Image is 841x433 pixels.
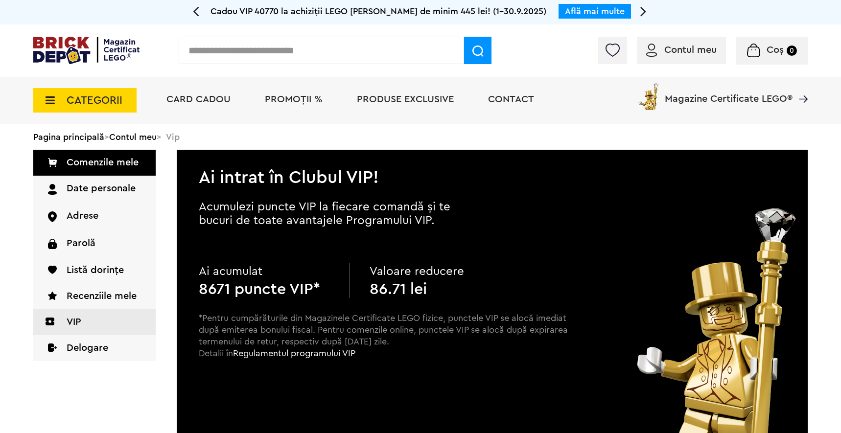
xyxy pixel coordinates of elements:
[177,150,808,186] h2: Ai intrat în Clubul VIP!
[793,81,808,91] a: Magazine Certificate LEGO®
[210,7,546,16] span: Cadou VIP 40770 la achiziții LEGO [PERSON_NAME] de minim 445 lei! (1-30.9.2025)
[33,283,156,309] a: Recenziile mele
[488,94,534,104] a: Contact
[33,257,156,283] a: Listă dorințe
[370,281,427,297] b: 86.71 lei
[33,335,156,361] a: Delogare
[199,263,330,280] p: Ai acumulat
[33,150,156,176] a: Comenzile mele
[664,45,717,55] span: Contul meu
[787,46,797,56] small: 0
[646,45,717,55] a: Contul meu
[199,200,483,228] p: Acumulezi puncte VIP la fiecare comandă și te bucuri de toate avantajele Programului VIP.
[199,312,569,377] p: *Pentru cumpărăturile din Magazinele Certificate LEGO fizice, punctele VIP se alocă imediat după ...
[199,281,320,297] b: 8671 puncte VIP*
[109,133,157,141] a: Contul meu
[33,133,104,141] a: Pagina principală
[233,349,355,358] a: Regulamentul programului VIP
[33,203,156,230] a: Adrese
[370,263,501,280] p: Valoare reducere
[33,176,156,203] a: Date personale
[357,94,454,104] a: Produse exclusive
[67,95,122,106] span: CATEGORII
[265,94,323,104] a: PROMOȚII %
[33,124,808,150] div: > > Vip
[33,309,156,335] a: VIP
[767,45,784,55] span: Coș
[33,230,156,257] a: Parolă
[565,7,625,16] a: Află mai multe
[665,81,793,104] span: Magazine Certificate LEGO®
[166,94,231,104] a: Card Cadou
